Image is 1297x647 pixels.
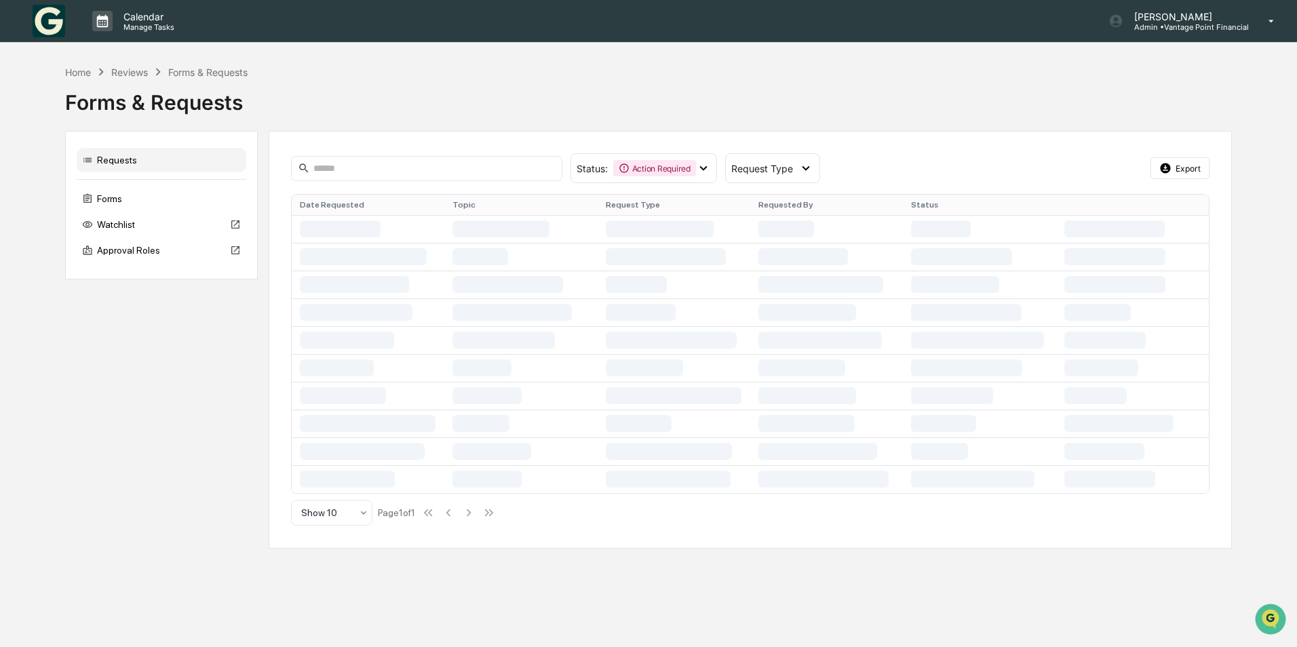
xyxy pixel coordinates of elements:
div: 🔎 [14,198,24,209]
a: 🗄️Attestations [93,165,174,190]
th: Request Type [598,195,750,215]
th: Status [903,195,1056,215]
a: Powered byPylon [96,229,164,240]
div: Forms & Requests [65,79,1233,115]
p: How can we help? [14,28,247,50]
button: Export [1150,157,1210,179]
p: [PERSON_NAME] [1123,11,1249,22]
span: Attestations [112,171,168,184]
img: 1746055101610-c473b297-6a78-478c-a979-82029cc54cd1 [14,104,38,128]
div: Reviews [111,66,148,78]
th: Date Requested [292,195,444,215]
div: 🗄️ [98,172,109,183]
span: Request Type [731,163,793,174]
div: Requests [77,148,246,172]
div: Action Required [613,160,696,176]
span: Data Lookup [27,197,85,210]
p: Calendar [113,11,181,22]
span: Status : [577,163,608,174]
div: Start new chat [46,104,222,117]
p: Manage Tasks [113,22,181,32]
th: Topic [444,195,597,215]
iframe: Open customer support [1254,602,1290,639]
a: 🔎Data Lookup [8,191,91,216]
span: Preclearance [27,171,88,184]
div: Page 1 of 1 [378,507,415,518]
div: We're available if you need us! [46,117,172,128]
div: 🖐️ [14,172,24,183]
span: Pylon [135,230,164,240]
img: logo [33,5,65,37]
div: Forms & Requests [168,66,248,78]
div: Watchlist [77,212,246,237]
button: Start new chat [231,108,247,124]
div: Forms [77,187,246,211]
a: 🖐️Preclearance [8,165,93,190]
p: Admin • Vantage Point Financial [1123,22,1249,32]
div: Approval Roles [77,238,246,262]
div: Home [65,66,91,78]
th: Requested By [750,195,903,215]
